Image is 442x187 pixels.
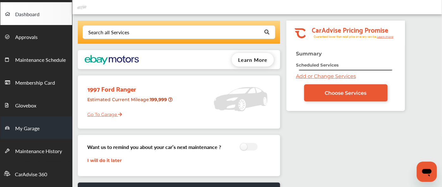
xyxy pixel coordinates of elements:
[83,79,175,94] div: 1997 Ford Ranger
[15,125,40,133] span: My Garage
[296,51,322,57] strong: Summary
[83,107,122,119] a: Go To Garage
[377,35,394,38] tspan: Learn more
[87,158,122,163] a: I will do it later
[0,2,72,25] a: Dashboard
[0,25,72,48] a: Approvals
[15,79,55,87] span: Membership Card
[15,102,36,110] span: Glovebox
[88,30,129,35] div: Search all Services
[0,48,72,71] a: Maintenance Schedule
[296,62,339,68] strong: Scheduled Services
[417,162,437,182] iframe: Button to launch messaging window
[0,139,72,162] a: Maintenance History
[0,93,72,116] a: Glovebox
[312,24,388,35] tspan: CarAdvise Pricing Promise
[15,56,66,64] span: Maintenance Schedule
[15,10,40,19] span: Dashboard
[325,90,367,96] span: Choose Services
[304,84,388,101] a: Choose Services
[87,143,221,151] h3: Want us to remind you about your car’s next maintenance ?
[314,35,377,39] tspan: Guaranteed lower than retail price on every service.
[238,56,267,63] span: Learn More
[150,97,168,102] strong: 199,999
[296,73,356,79] a: Add or Change Services
[15,171,47,179] span: CarAdvise 360
[83,94,175,110] div: Estimated Current Mileage :
[15,33,38,42] span: Approvals
[0,116,72,139] a: My Garage
[0,71,72,93] a: Membership Card
[77,3,87,11] img: placeholder_car.fcab19be.svg
[214,79,267,120] img: placeholder_car.5a1ece94.svg
[15,147,62,156] span: Maintenance History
